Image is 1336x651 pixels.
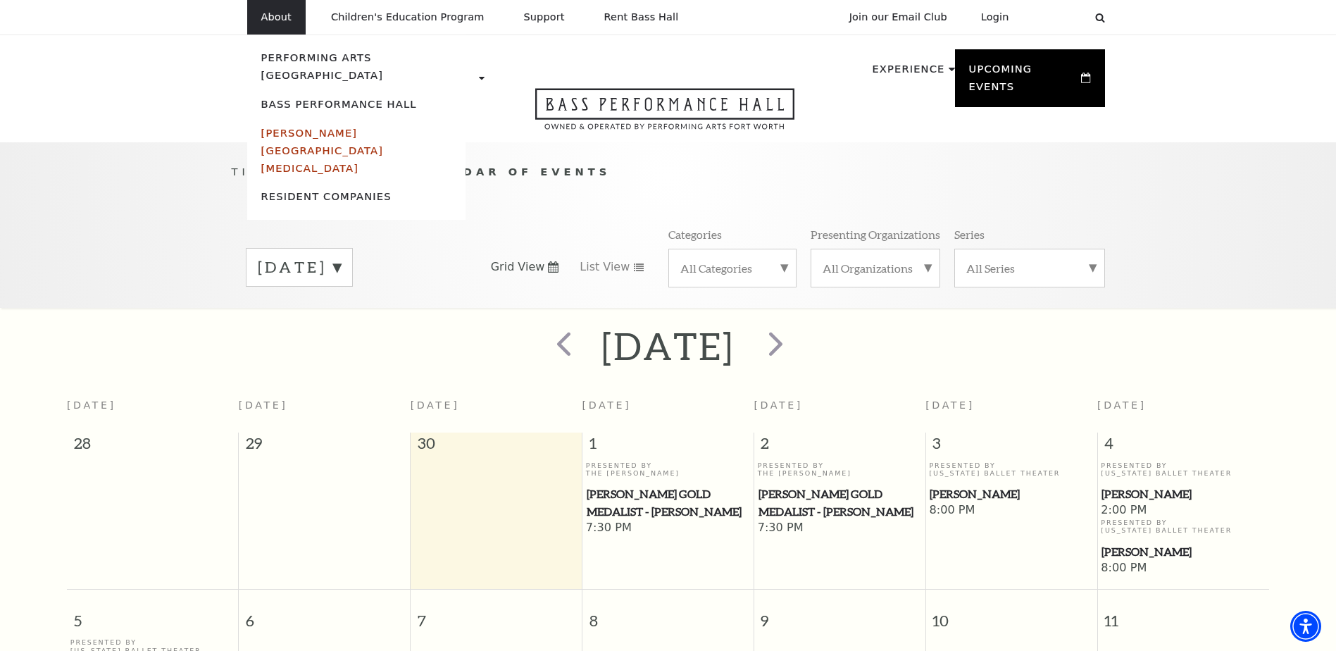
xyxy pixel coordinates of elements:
span: 29 [239,433,410,461]
span: 7:30 PM [758,521,922,536]
p: Rent Bass Hall [604,11,679,23]
p: Children's Education Program [331,11,485,23]
label: All Categories [680,261,785,275]
p: / [232,163,1105,181]
p: Support [524,11,565,23]
span: 3 [926,433,1097,461]
span: [PERSON_NAME] Gold Medalist - [PERSON_NAME] [587,485,749,520]
p: Experience [872,61,944,86]
a: Cliburn Gold Medalist - Aristo Sham [758,485,922,520]
span: 2:00 PM [1101,503,1266,519]
div: Accessibility Menu [1290,611,1321,642]
span: [PERSON_NAME] [930,485,1092,503]
p: Presented By [US_STATE] Ballet Theater [1101,461,1266,478]
a: [PERSON_NAME][GEOGRAPHIC_DATA][MEDICAL_DATA] [261,127,384,174]
span: [DATE] [239,399,288,411]
select: Select: [1032,11,1082,24]
span: 7:30 PM [586,521,750,536]
p: Series [954,227,985,242]
span: [DATE] [411,399,460,411]
a: Open this option [485,88,845,142]
a: Cliburn Gold Medalist - Aristo Sham [586,485,750,520]
label: [DATE] [258,256,341,278]
p: Presented By [US_STATE] Ballet Theater [1101,519,1266,535]
p: About [261,11,292,23]
a: Peter Pan [1101,543,1266,561]
p: Presented By The [PERSON_NAME] [586,461,750,478]
p: Categories [668,227,722,242]
button: prev [537,321,588,371]
a: Performing Arts [GEOGRAPHIC_DATA] [261,51,384,81]
span: [PERSON_NAME] [1101,485,1265,503]
button: next [748,321,799,371]
span: 8 [582,590,754,638]
span: [DATE] [67,399,116,411]
span: 9 [754,590,925,638]
span: [PERSON_NAME] [1101,543,1265,561]
a: Bass Performance Hall [261,98,417,110]
span: [DATE] [582,399,632,411]
span: [DATE] [1097,399,1147,411]
span: 1 [582,433,754,461]
label: All Series [966,261,1093,275]
span: Calendar of Events [404,166,611,178]
a: Resident Companies [261,190,392,202]
p: Upcoming Events [969,61,1078,104]
span: [DATE] [925,399,975,411]
span: 6 [239,590,410,638]
a: Peter Pan [1101,485,1266,503]
span: 10 [926,590,1097,638]
span: 7 [411,590,582,638]
p: Presented By The [PERSON_NAME] [758,461,922,478]
span: 11 [1098,590,1269,638]
label: All Organizations [823,261,928,275]
span: 4 [1098,433,1269,461]
h2: [DATE] [601,323,735,368]
p: Presented By [US_STATE] Ballet Theater [929,461,1093,478]
p: Presenting Organizations [811,227,940,242]
span: [DATE] [754,399,803,411]
span: 30 [411,433,582,461]
span: Grid View [491,259,545,275]
span: 5 [67,590,238,638]
span: 8:00 PM [929,503,1093,519]
span: [PERSON_NAME] Gold Medalist - [PERSON_NAME] [758,485,921,520]
span: 8:00 PM [1101,561,1266,576]
span: List View [580,259,630,275]
a: Peter Pan [929,485,1093,503]
span: 28 [67,433,238,461]
span: 2 [754,433,925,461]
span: Tickets & Events [232,166,397,178]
